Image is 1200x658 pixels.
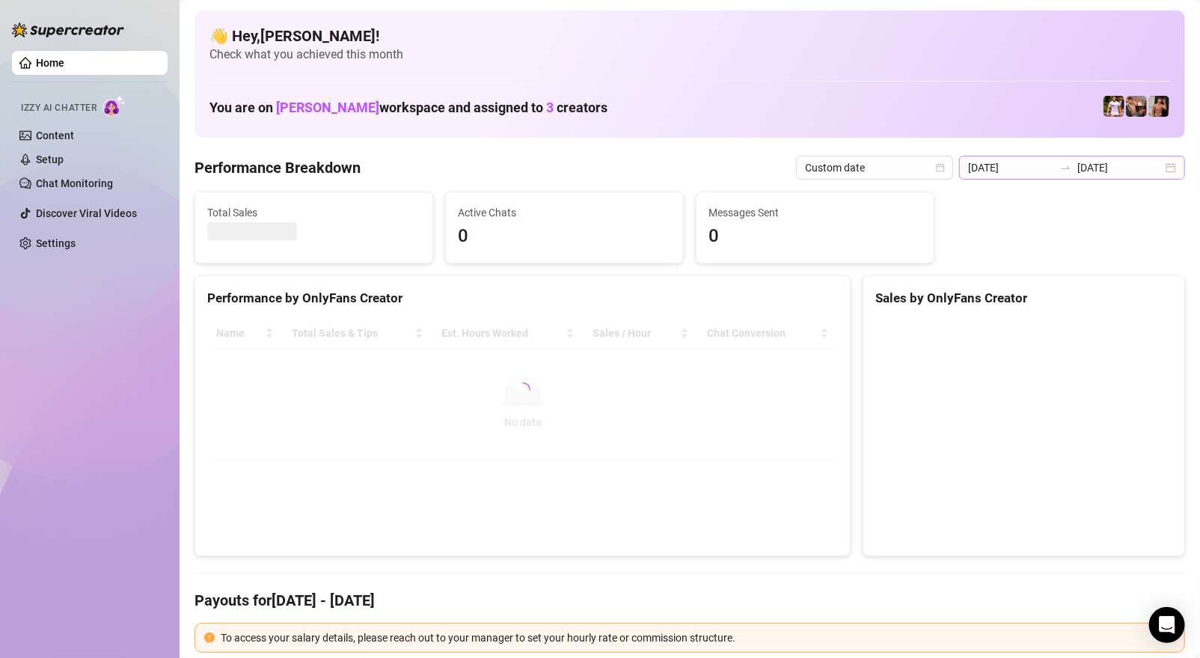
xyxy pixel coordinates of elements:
[1077,159,1163,176] input: End date
[204,633,215,643] span: exclamation-circle
[195,590,1185,611] h4: Payouts for [DATE] - [DATE]
[209,25,1170,46] h4: 👋 Hey, [PERSON_NAME] !
[458,204,671,221] span: Active Chats
[207,288,838,308] div: Performance by OnlyFans Creator
[36,177,113,189] a: Chat Monitoring
[36,207,137,219] a: Discover Viral Videos
[36,153,64,165] a: Setup
[12,22,124,37] img: logo-BBDzfeDw.svg
[708,222,922,251] span: 0
[21,101,97,115] span: Izzy AI Chatter
[195,157,361,178] h4: Performance Breakdown
[458,222,671,251] span: 0
[1059,162,1071,174] span: to
[36,237,76,249] a: Settings
[36,130,74,141] a: Content
[546,100,554,115] span: 3
[968,159,1053,176] input: Start date
[805,156,944,179] span: Custom date
[36,57,64,69] a: Home
[1059,162,1071,174] span: swap-right
[515,383,530,397] span: loading
[276,100,379,115] span: [PERSON_NAME]
[207,204,420,221] span: Total Sales
[1149,607,1185,643] div: Open Intercom Messenger
[102,95,126,117] img: AI Chatter
[1103,96,1124,117] img: Hector
[209,46,1170,63] span: Check what you achieved this month
[221,630,1175,646] div: To access your salary details, please reach out to your manager to set your hourly rate or commis...
[1148,96,1169,117] img: Zach
[708,204,922,221] span: Messages Sent
[875,288,1172,308] div: Sales by OnlyFans Creator
[1126,96,1147,117] img: Osvaldo
[209,100,607,116] h1: You are on workspace and assigned to creators
[936,163,945,172] span: calendar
